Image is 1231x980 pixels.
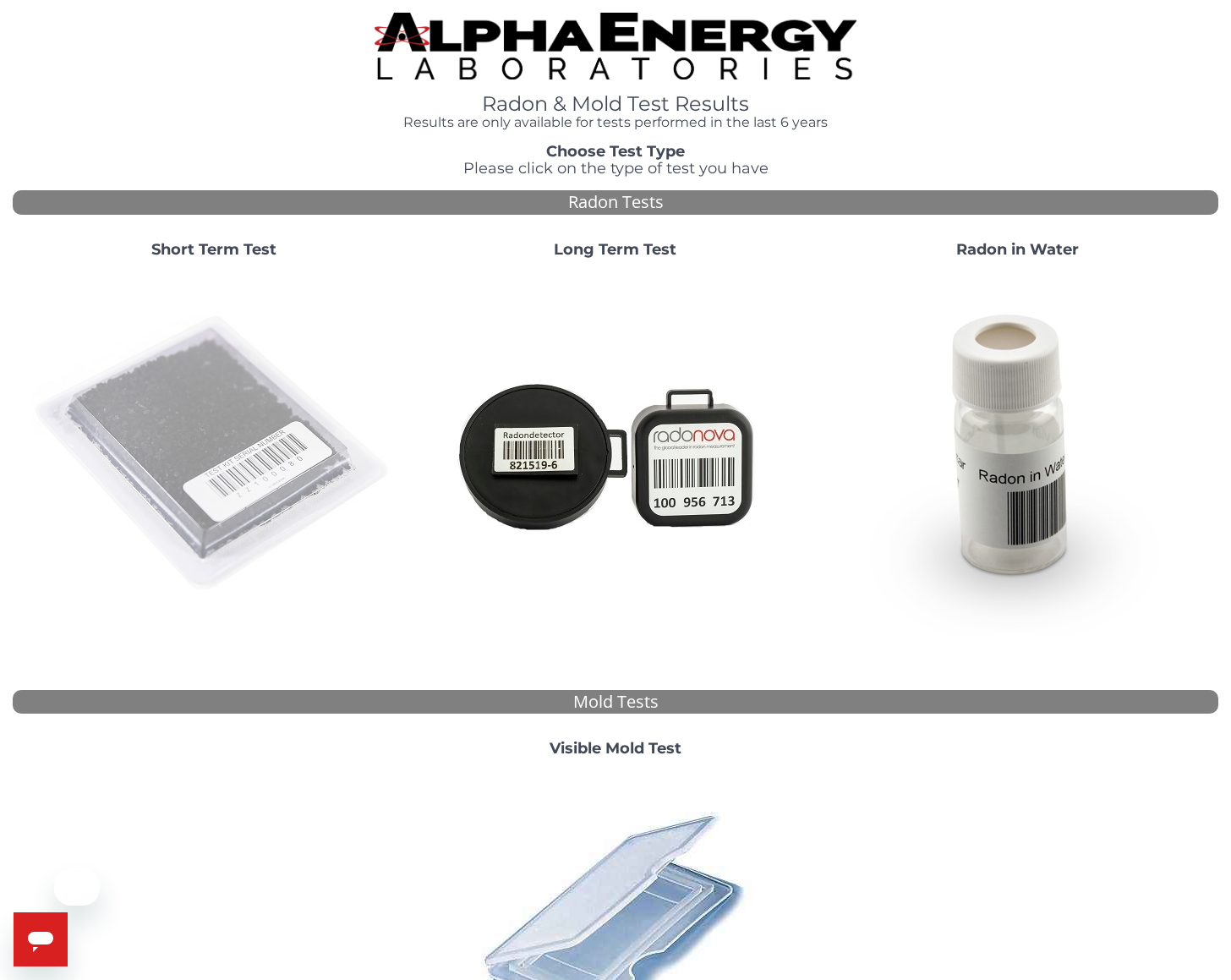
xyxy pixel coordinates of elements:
[554,240,676,259] strong: Long Term Test
[13,190,1218,215] div: Radon Tests
[546,142,685,161] strong: Choose Test Type
[375,115,856,130] h4: Results are only available for tests performed in the last 6 years
[151,240,276,259] strong: Short Term Test
[14,912,68,966] iframe: Button to launch messaging window
[32,272,396,636] img: ShortTerm.jpg
[375,13,856,79] img: TightCrop.jpg
[550,739,681,758] strong: Visible Mold Test
[375,93,856,115] h1: Radon & Mold Test Results
[13,690,1218,714] div: Mold Tests
[956,240,1079,259] strong: Radon in Water
[463,159,769,178] span: Please click on the type of test you have
[54,868,100,906] iframe: Message from company
[835,272,1199,636] img: RadoninWater.jpg
[434,272,797,636] img: Radtrak2vsRadtrak3.jpg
